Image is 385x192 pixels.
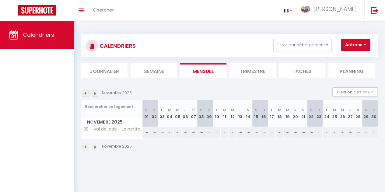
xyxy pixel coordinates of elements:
li: Mensuel [180,63,226,78]
div: 50 [291,127,299,138]
div: 50 [142,127,150,138]
button: Actions [341,39,370,51]
abbr: S [365,107,367,113]
div: 50 [299,127,307,138]
abbr: D [152,107,156,113]
span: Calendriers [23,31,54,39]
th: 24 [323,100,331,127]
abbr: M [285,107,289,113]
div: 50 [174,127,182,138]
th: 22 [307,100,315,127]
abbr: V [302,107,305,113]
th: 06 [181,100,189,127]
div: 50 [205,127,213,138]
abbr: D [208,107,211,113]
abbr: M [341,107,344,113]
span: [PERSON_NAME] [314,5,357,13]
abbr: L [326,107,327,113]
div: 50 [189,127,197,138]
div: 50 [213,127,221,138]
abbr: V [192,107,195,113]
th: 17 [268,100,276,127]
div: 50 [244,127,252,138]
li: Tâches [279,63,325,78]
th: 25 [331,100,338,127]
abbr: S [310,107,312,113]
img: ... [301,6,310,13]
th: 14 [244,100,252,127]
div: 50 [268,127,276,138]
li: Trimestre [229,63,276,78]
abbr: J [294,107,296,113]
th: 21 [299,100,307,127]
div: 50 [236,127,244,138]
div: 50 [150,127,158,138]
abbr: M [168,107,172,113]
abbr: S [255,107,257,113]
button: Gestion des prix [332,87,378,96]
div: 50 [370,127,378,138]
div: 50 [323,127,331,138]
div: 50 [276,127,284,138]
div: 50 [197,127,205,138]
abbr: J [349,107,352,113]
span: Chercher [93,7,114,13]
h3: CALENDRIERS [98,39,136,53]
th: 15 [252,100,260,127]
span: 38 - Val de jade - La petite ourse - Rue [PERSON_NAME] - Apt 23 [82,127,143,131]
th: 26 [338,100,346,127]
th: 30 [370,100,378,127]
abbr: S [145,107,148,113]
li: Planning [328,63,375,78]
abbr: M [176,107,180,113]
div: 50 [260,127,268,138]
th: 12 [229,100,236,127]
div: 50 [166,127,174,138]
th: 09 [205,100,213,127]
div: 50 [331,127,338,138]
abbr: L [271,107,273,113]
div: 50 [221,127,229,138]
th: 27 [346,100,354,127]
span: Novembre 2025 [82,118,142,127]
input: Rechercher un logement... [85,101,139,112]
li: Journalier [81,63,128,78]
div: 50 [307,127,315,138]
div: 50 [252,127,260,138]
img: logout [371,7,378,14]
div: 50 [354,127,362,138]
th: 23 [315,100,323,127]
abbr: D [262,107,265,113]
th: 28 [354,100,362,127]
div: 50 [346,127,354,138]
th: 04 [166,100,174,127]
div: 50 [315,127,323,138]
th: 05 [174,100,182,127]
th: 11 [221,100,229,127]
th: 08 [197,100,205,127]
th: 20 [291,100,299,127]
abbr: J [239,107,242,113]
abbr: M [278,107,282,113]
div: 50 [284,127,292,138]
p: Novembre 2025 [102,90,132,96]
th: 29 [362,100,370,127]
p: Novembre 2025 [102,144,132,149]
th: 16 [260,100,268,127]
abbr: J [184,107,187,113]
div: 50 [181,127,189,138]
img: Super Booking [18,5,56,16]
abbr: M [333,107,336,113]
th: 19 [284,100,292,127]
th: 18 [276,100,284,127]
abbr: M [223,107,226,113]
th: 01 [142,100,150,127]
abbr: V [357,107,359,113]
button: Filtrer par hébergement [273,39,332,51]
li: Semaine [131,63,177,78]
abbr: L [216,107,218,113]
abbr: V [247,107,250,113]
div: 50 [158,127,166,138]
th: 13 [236,100,244,127]
abbr: D [372,107,375,113]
